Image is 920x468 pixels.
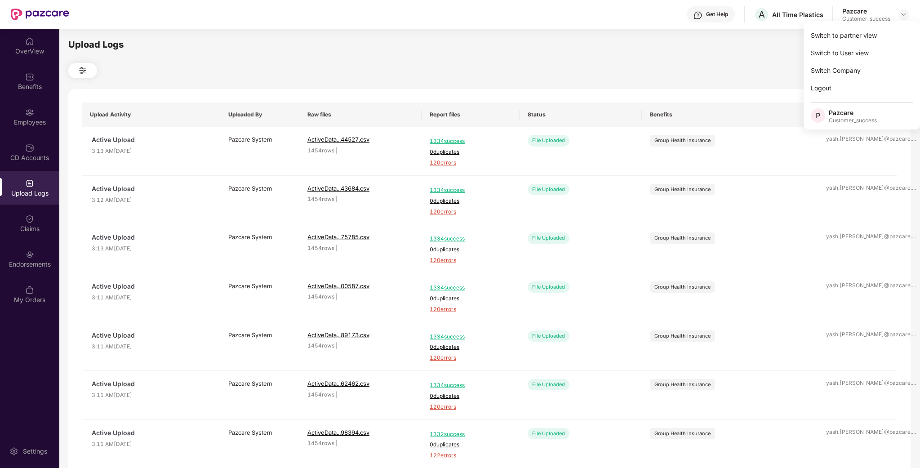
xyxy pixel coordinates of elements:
[307,331,369,339] span: ActiveData...89173.csv
[25,214,34,223] img: svg+xml;base64,PHN2ZyBpZD0iQ2xhaW0iIHhtbG5zPSJodHRwOi8vd3d3LnczLm9yZy8yMDAwL3N2ZyIgd2lkdGg9IjIwIi...
[92,232,212,242] span: Active Upload
[92,135,212,145] span: Active Upload
[299,103,422,127] th: Raw files
[430,430,511,439] span: 1332 success
[430,159,511,167] span: 120 errors
[20,447,50,456] div: Settings
[228,232,291,241] div: Pazcare System
[430,381,511,390] span: 1334 success
[430,392,511,401] span: 0 duplicates
[528,184,569,195] div: File Uploaded
[654,137,711,144] div: Group Health Insurance
[9,447,18,456] img: svg+xml;base64,PHN2ZyBpZD0iU2V0dGluZy0yMHgyMCIgeG1sbnM9Imh0dHA6Ly93d3cudzMub3JnLzIwMDAvc3ZnIiB3aW...
[228,379,291,388] div: Pazcare System
[528,281,569,293] div: File Uploaded
[654,234,711,242] div: Group Health Insurance
[430,148,511,156] span: 0 duplicates
[654,283,711,291] div: Group Health Insurance
[307,196,334,202] span: 1454 rows
[25,143,34,152] img: svg+xml;base64,PHN2ZyBpZD0iQ0RfQWNjb3VudHMiIGRhdGEtbmFtZT0iQ0QgQWNjb3VudHMiIHhtbG5zPSJodHRwOi8vd3...
[528,379,569,390] div: File Uploaded
[826,379,889,388] div: yash.[PERSON_NAME]@pazcare.
[92,330,212,340] span: Active Upload
[25,37,34,46] img: svg+xml;base64,PHN2ZyBpZD0iSG9tZSIgeG1sbnM9Imh0dHA6Ly93d3cudzMub3JnLzIwMDAvc3ZnIiB3aWR0aD0iMjAiIG...
[336,245,338,251] span: |
[220,103,299,127] th: Uploaded By
[826,281,889,290] div: yash.[PERSON_NAME]@pazcare.
[25,108,34,117] img: svg+xml;base64,PHN2ZyBpZD0iRW1wbG95ZWVzIiB4bWxucz0iaHR0cDovL3d3dy53My5vcmcvMjAwMC9zdmciIHdpZHRoPS...
[430,305,511,314] span: 120 errors
[25,72,34,81] img: svg+xml;base64,PHN2ZyBpZD0iQmVuZWZpdHMiIHhtbG5zPSJodHRwOi8vd3d3LnczLm9yZy8yMDAwL3N2ZyIgd2lkdGg9Ij...
[430,197,511,205] span: 0 duplicates
[307,293,334,300] span: 1454 rows
[228,428,291,437] div: Pazcare System
[307,342,334,349] span: 1454 rows
[816,110,820,121] span: P
[307,282,369,290] span: ActiveData...00587.csv
[228,281,291,290] div: Pazcare System
[25,179,34,188] img: svg+xml;base64,PHN2ZyBpZD0iVXBsb2FkX0xvZ3MiIGRhdGEtbmFtZT0iVXBsb2FkIExvZ3MiIHhtbG5zPSJodHRwOi8vd3...
[826,330,889,339] div: yash.[PERSON_NAME]@pazcare.
[11,9,69,20] img: New Pazcare Logo
[307,429,369,436] span: ActiveData...98394.csv
[92,184,212,194] span: Active Upload
[228,135,291,144] div: Pazcare System
[528,428,569,439] div: File Uploaded
[430,256,511,265] span: 120 errors
[912,135,916,142] span: ...
[336,342,338,349] span: |
[912,233,916,240] span: ...
[92,245,212,253] span: 3:13 AM[DATE]
[826,184,889,192] div: yash.[PERSON_NAME]@pazcare.
[829,108,877,117] div: Pazcare
[92,147,212,156] span: 3:13 AM[DATE]
[92,343,212,351] span: 3:11 AM[DATE]
[654,430,711,437] div: Group Health Insurance
[430,354,511,362] span: 120 errors
[82,103,220,127] th: Upload Activity
[228,184,291,193] div: Pazcare System
[92,440,212,449] span: 3:11 AM[DATE]
[430,235,511,243] span: 1334 success
[430,294,511,303] span: 0 duplicates
[912,184,916,191] span: ...
[336,147,338,154] span: |
[336,391,338,398] span: |
[25,250,34,259] img: svg+xml;base64,PHN2ZyBpZD0iRW5kb3JzZW1lbnRzIiB4bWxucz0iaHR0cDovL3d3dy53My5vcmcvMjAwMC9zdmciIHdpZH...
[654,186,711,193] div: Group Health Insurance
[430,451,511,460] span: 122 errors
[307,147,334,154] span: 1454 rows
[336,293,338,300] span: |
[826,428,889,437] div: yash.[PERSON_NAME]@pazcare.
[528,330,569,342] div: File Uploaded
[336,196,338,202] span: |
[307,245,334,251] span: 1454 rows
[520,103,642,127] th: Status
[528,232,569,244] div: File Uploaded
[528,135,569,146] div: File Uploaded
[693,11,702,20] img: svg+xml;base64,PHN2ZyBpZD0iSGVscC0zMngzMiIgeG1sbnM9Imh0dHA6Ly93d3cudzMub3JnLzIwMDAvc3ZnIiB3aWR0aD...
[92,294,212,302] span: 3:11 AM[DATE]
[829,117,877,124] div: Customer_success
[706,11,728,18] div: Get Help
[307,136,369,143] span: ActiveData...44527.csv
[336,440,338,446] span: |
[92,196,212,205] span: 3:12 AM[DATE]
[430,245,511,254] span: 0 duplicates
[654,381,711,388] div: Group Health Insurance
[430,343,511,352] span: 0 duplicates
[92,281,212,291] span: Active Upload
[25,285,34,294] img: svg+xml;base64,PHN2ZyBpZD0iTXlfT3JkZXJzIiBkYXRhLW5hbWU9Ik15IE9yZGVycyIgeG1sbnM9Imh0dHA6Ly93d3cudz...
[307,391,334,398] span: 1454 rows
[900,11,907,18] img: svg+xml;base64,PHN2ZyBpZD0iRHJvcGRvd24tMzJ4MzIiIHhtbG5zPSJodHRwOi8vd3d3LnczLm9yZy8yMDAwL3N2ZyIgd2...
[430,333,511,341] span: 1334 success
[228,330,291,339] div: Pazcare System
[654,332,711,340] div: Group Health Insurance
[912,428,916,435] span: ...
[759,9,765,20] span: A
[92,391,212,400] span: 3:11 AM[DATE]
[430,403,511,411] span: 120 errors
[826,232,889,241] div: yash.[PERSON_NAME]@pazcare.
[842,7,890,15] div: Pazcare
[307,380,369,387] span: ActiveData...62462.csv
